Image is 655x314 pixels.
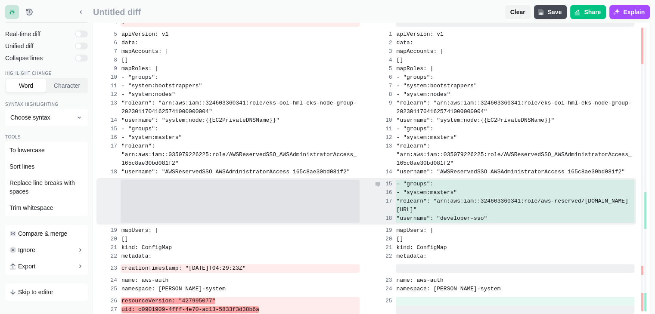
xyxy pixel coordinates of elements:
span: "rolearn": "arn:aws:iam::035079226225:role/AWSReservedSSO_AWSAdministratorAccess_165c8ae30bd081f2" [397,143,632,166]
button: Character [47,79,87,92]
span: mapAccounts: | [397,48,444,55]
span: "rolearn": "arn:aws:iam::324603360341:role/aws-reserved/[DOMAIN_NAME][URL]" [397,198,628,213]
span: Sort lines [9,162,34,171]
span: namespace: [PERSON_NAME]-system [397,286,501,292]
span: [] [121,236,128,242]
span: Explain [621,8,646,16]
span: mapUsers: | [121,227,158,234]
span: - "groups": [397,74,434,80]
span: - "system:nodes" [397,91,450,98]
span: Choose syntax [10,113,72,122]
span: Ignore [18,246,35,254]
span: "username": "AWSReservedSSO_AWSAdministratorAccess_165c8ae30bd081f2" [121,169,350,175]
span: kind: ConfigMap [121,244,172,251]
button: Ignore [6,242,87,258]
span: mapAccounts: | [121,48,168,55]
span: "username": "AWSReservedSSO_AWSAdministratorAccess_165c8ae30bd081f2" [397,169,625,175]
span: - "system:masters" [121,134,182,141]
button: Export [6,259,87,274]
span: - "system:bootstrappers" [121,83,202,89]
span: Replace line breaks with spaces [9,179,84,196]
button: Replace line breaks with spaces [6,175,87,199]
span: "username": "system:node:{{EC2PrivateDNSName}}" [121,117,279,123]
button: History tab [22,5,36,19]
span: Untitled diff [93,7,502,17]
span: Share [582,8,602,16]
span: - "groups": [121,126,158,132]
span: apiVersion: v1 [121,31,168,37]
span: metadata: [397,253,427,259]
button: Clear [505,5,531,19]
span: [] [121,57,128,63]
button: Settings tab [5,5,19,19]
span: "rolearn": "arn:aws:iam::035079226225:role/AWSReservedSSO_AWSAdministratorAccess_165c8ae30bd081f2" [121,143,357,166]
span: apiVersion: v1 [397,31,444,37]
span: Skip to editor [18,288,53,296]
span: "username": "system:node:{{EC2PrivateDNSName}}" [397,117,555,123]
span: uid: c0901909-4fff-4e70-ac13-5833f3d38b6a [121,306,259,313]
span: - "groups": [121,74,158,80]
span: Clear [509,8,527,16]
span: data: [121,40,138,46]
span: Compare & merge [18,229,67,238]
span: - "system:bootstrappers" [397,83,477,89]
span: metadata: [121,253,152,259]
span: Save [546,8,564,16]
button: Compare & merge [6,226,87,241]
span: "rolearn": "arn:aws:iam::324603360341:role/eks-ooi-hml-eks-node-group-20230117041625741000000004" [121,100,357,115]
span: Real-time diff [5,30,71,38]
span: Word [17,81,35,90]
span: - "groups": [397,181,434,187]
span: creationTimestamp: "[DATE]T04:29:23Z" [121,265,246,271]
button: Minimize sidebar [74,5,88,19]
span: kind: ConfigMap [397,244,447,251]
span: name: aws-auth [121,277,168,283]
button: Trim whitespace [6,200,87,215]
div: Highlight change [5,71,88,77]
div: Tools [5,135,88,141]
span: mapUsers: | [397,227,434,234]
button: Explain [609,5,650,19]
span: - "system:masters" [397,189,457,196]
div: Syntax highlighting [5,102,88,108]
span: name: aws-auth [397,277,444,283]
span: "rolearn": "arn:aws:iam::324603360341:role/eks-ooi-hml-eks-node-group-20230117041625741000000004" [397,100,632,115]
span: - "system:masters" [397,134,457,141]
span: - "groups": [397,126,434,132]
span: Unified diff [5,42,71,50]
span: Export [18,262,35,271]
button: To lowercase [6,142,87,158]
button: Word [6,79,46,92]
span: "username": "developer-sso" [397,215,487,222]
span: data: [397,40,413,46]
button: Sort lines [6,159,87,174]
button: Skip to editor [6,284,87,300]
span: [] [397,236,404,242]
span: - "system:nodes" [121,91,175,98]
span: resourceVersion: "427995077" [121,298,215,304]
span: namespace: [PERSON_NAME]-system [121,286,226,292]
span: To lowercase [9,146,45,154]
span: mapRoles: | [121,65,158,72]
button: Save [534,5,567,19]
span: [] [397,57,404,63]
button: Share [570,5,606,19]
span: Character [52,81,82,90]
span: mapRoles: | [397,65,434,72]
span: Collapse lines [5,54,71,62]
button: Choose syntax [5,109,88,126]
span: Trim whitespace [9,203,53,212]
